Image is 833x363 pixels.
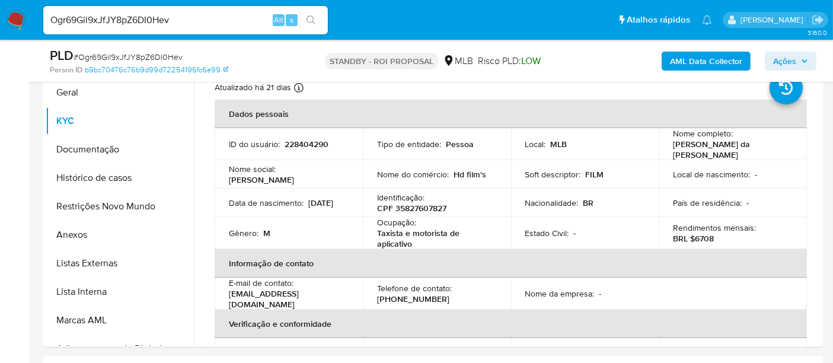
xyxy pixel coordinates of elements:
p: STANDBY - ROI PROPOSAL [325,53,438,69]
p: Soft descriptor : [525,169,581,180]
p: Nacionalidade : [525,198,579,208]
p: FILM [586,169,604,180]
button: AML Data Collector [662,52,751,71]
div: MLB [443,55,473,68]
p: MLB [551,139,567,149]
p: Hd film's [454,169,486,180]
p: Taxista e motorista de aplicativo [377,228,492,249]
p: Atualizado há 21 dias [215,82,291,93]
p: Gênero : [229,228,258,238]
p: Tipo de entidade : [377,139,441,149]
button: Marcas AML [46,306,194,335]
p: - [574,228,576,238]
p: [DATE] [308,198,333,208]
button: KYC [46,107,194,135]
b: AML Data Collector [670,52,742,71]
p: Nome social : [229,164,276,174]
span: LOW [521,54,541,68]
span: s [290,14,293,26]
p: Estado Civil : [525,228,569,238]
p: [EMAIL_ADDRESS][DOMAIN_NAME] [229,288,344,310]
p: Nome completo : [673,128,733,139]
span: Alt [274,14,283,26]
button: Lista Interna [46,278,194,306]
button: Documentação [46,135,194,164]
p: M [263,228,270,238]
p: - [599,288,602,299]
p: CPF 35827607827 [377,203,446,214]
button: Adiantamentos de Dinheiro [46,335,194,363]
p: Nome da empresa : [525,288,595,299]
p: Telefone de contato : [377,283,452,294]
p: Nome do comércio : [377,169,449,180]
p: [PERSON_NAME] da [PERSON_NAME] [673,139,788,160]
button: Anexos [46,221,194,249]
p: erico.trevizan@mercadopago.com.br [741,14,808,26]
p: 228404290 [285,139,328,149]
b: PLD [50,46,74,65]
span: Ações [773,52,796,71]
p: - [755,169,757,180]
a: Sair [812,14,824,26]
p: [PERSON_NAME] [229,174,294,185]
p: - [746,198,749,208]
b: Person ID [50,65,82,75]
span: # Ogr69Gil9xJfJY8pZ6DI0Hev [74,51,183,63]
th: Informação de contato [215,249,807,278]
p: ID do usuário : [229,139,280,149]
th: Dados pessoais [215,100,807,128]
p: Local de nascimento : [673,169,750,180]
button: Listas Externas [46,249,194,278]
input: Pesquise usuários ou casos... [43,12,328,28]
button: Restrições Novo Mundo [46,192,194,221]
span: Risco PLD: [478,55,541,68]
p: Rendimentos mensais : [673,222,756,233]
button: Ações [765,52,816,71]
p: País de residência : [673,198,742,208]
button: Geral [46,78,194,107]
button: search-icon [299,12,323,28]
p: [PHONE_NUMBER] [377,294,449,304]
p: Local : [525,139,546,149]
p: BRL $6708 [673,233,714,244]
a: Notificações [702,15,712,25]
span: Atalhos rápidos [627,14,690,26]
p: BR [583,198,594,208]
p: E-mail de contato : [229,278,293,288]
button: Histórico de casos [46,164,194,192]
p: Data de nascimento : [229,198,304,208]
p: Pessoa [446,139,474,149]
span: 3.160.0 [808,28,827,37]
a: b9bc70476c76b9d99d72254196fc6e99 [85,65,228,75]
p: Ocupação : [377,217,416,228]
th: Verificação e conformidade [215,310,807,338]
p: Identificação : [377,192,425,203]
